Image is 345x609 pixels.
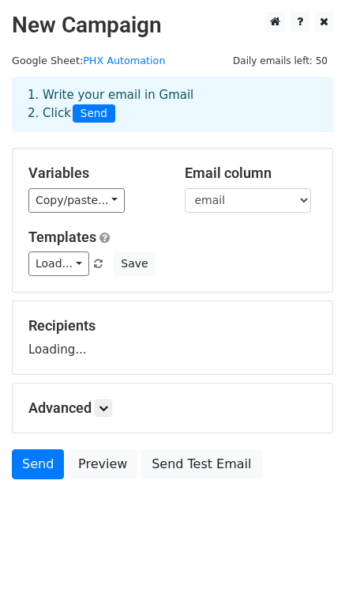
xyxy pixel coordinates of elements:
a: Preview [68,449,137,479]
span: Daily emails left: 50 [227,52,333,70]
a: PHX Automation [83,55,165,66]
h5: Recipients [28,317,317,335]
h5: Variables [28,165,161,182]
a: Send Test Email [141,449,261,479]
a: Daily emails left: 50 [227,55,333,66]
small: Google Sheet: [12,55,166,66]
h5: Advanced [28,399,317,417]
button: Save [114,252,155,276]
div: Loading... [28,317,317,358]
div: 1. Write your email in Gmail 2. Click [16,86,329,123]
a: Load... [28,252,89,276]
a: Send [12,449,64,479]
h5: Email column [185,165,317,182]
span: Send [73,104,115,123]
h2: New Campaign [12,12,333,39]
a: Templates [28,229,96,245]
a: Copy/paste... [28,188,125,213]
